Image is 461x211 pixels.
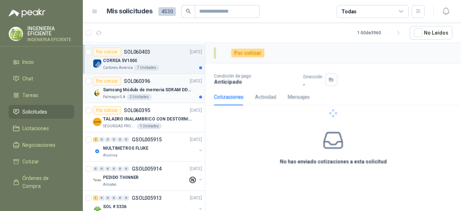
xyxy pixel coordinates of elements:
div: 0 [93,166,98,171]
p: MULTIMETROS FLUKE [103,145,148,152]
span: Solicitudes [22,108,47,116]
span: Chat [22,75,33,83]
a: Negociaciones [9,138,74,152]
p: Cartones America [103,65,133,71]
a: Chat [9,72,74,85]
div: 0 [117,166,123,171]
p: Alumina [103,153,117,158]
div: 0 [117,195,123,201]
p: Palmagro S.A [103,94,125,100]
span: Negociaciones [22,141,55,149]
div: 1 [93,195,98,201]
div: Por cotizar [93,48,121,56]
a: Licitaciones [9,122,74,135]
p: [DATE] [190,107,202,114]
a: 0 0 0 0 0 0 GSOL005914[DATE] Company LogoPEDIDO THINNERAlmatec [93,164,203,188]
a: Por cotizarSOL060396[DATE] Company LogoSamsung Módulo de memoria SDRAM DDR4 M393A2G40DB0 de 16 GB... [83,74,205,103]
span: search [186,9,191,14]
p: [DATE] [190,166,202,172]
div: 0 [124,195,129,201]
div: 1 Unidades [137,123,162,129]
div: Por cotizar [93,77,121,85]
p: SOL060396 [124,79,150,84]
p: TALADRO INALAMBRICO CON DESTORNILLADOR DE ESTRIA [103,116,193,123]
div: 0 [105,137,111,142]
p: SOL # 5336 [103,203,126,210]
div: 0 [99,166,104,171]
img: Company Logo [93,118,102,126]
p: INGENIERIA EFICIENTE [27,26,74,36]
a: Por cotizarSOL060395[DATE] Company LogoTALADRO INALAMBRICO CON DESTORNILLADOR DE ESTRIASEGURIDAD ... [83,103,205,132]
button: No Leídos [410,26,452,40]
div: 0 [124,137,129,142]
div: 0 [105,195,111,201]
a: Tareas [9,88,74,102]
p: PEDIDO THINNER [103,174,139,181]
div: 2 Unidades [127,94,152,100]
span: 4530 [158,7,176,16]
div: 0 [117,137,123,142]
span: Cotizar [22,158,39,166]
div: 0 [124,166,129,171]
p: SOL060403 [124,49,150,54]
span: Órdenes de Compra [22,174,67,190]
p: [DATE] [190,195,202,202]
p: GSOL005914 [132,166,162,171]
p: Almatec [103,182,117,188]
a: Cotizar [9,155,74,168]
img: Company Logo [93,147,102,155]
div: 0 [99,195,104,201]
p: INGENIERIA EFICIENTE [27,38,74,42]
div: 7 Unidades [134,65,159,71]
p: SOL060395 [124,108,150,113]
p: SEGURIDAD PROVISER LTDA [103,123,135,129]
div: 0 [111,166,117,171]
div: 0 [111,137,117,142]
div: 0 [99,137,104,142]
p: CORREA 5V1000 [103,57,137,64]
p: [DATE] [190,78,202,85]
a: Por cotizarSOL060403[DATE] Company LogoCORREA 5V1000Cartones America7 Unidades [83,45,205,74]
a: Órdenes de Compra [9,171,74,193]
a: Inicio [9,55,74,69]
img: Company Logo [93,59,102,68]
img: Logo peakr [9,9,45,17]
span: Tareas [22,91,38,99]
span: Licitaciones [22,124,49,132]
a: Solicitudes [9,105,74,119]
div: Todas [341,8,357,16]
img: Company Logo [9,27,23,41]
p: GSOL005913 [132,195,162,201]
span: Inicio [22,58,34,66]
a: 2 0 0 0 0 0 GSOL005915[DATE] Company LogoMULTIMETROS FLUKEAlumina [93,135,203,158]
h1: Mis solicitudes [107,6,153,17]
div: 0 [105,166,111,171]
div: 1 - 50 de 3960 [357,27,404,39]
img: Company Logo [93,176,102,185]
div: 0 [111,195,117,201]
div: 2 [93,137,98,142]
p: [DATE] [190,49,202,56]
img: Company Logo [93,88,102,97]
p: GSOL005915 [132,137,162,142]
p: [DATE] [190,136,202,143]
div: Por cotizar [93,106,121,115]
p: Samsung Módulo de memoria SDRAM DDR4 M393A2G40DB0 de 16 GB M393A2G40DB0-CPB [103,87,193,93]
